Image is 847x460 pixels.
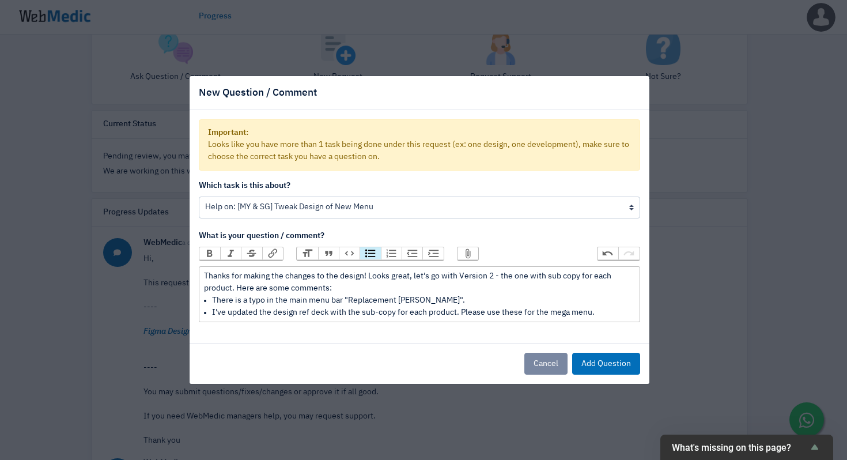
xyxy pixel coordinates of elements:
button: Show survey - What's missing on this page? [672,440,822,454]
div: Looks like you have more than 1 task being done under this request (ex: one design, one developme... [199,119,640,171]
button: Heading [297,247,317,260]
button: Attach Files [457,247,478,260]
button: Strikethrough [241,247,262,260]
strong: What is your question / comment? [199,232,324,240]
button: Bullets [360,247,380,260]
button: Numbers [381,247,402,260]
button: Redo [618,247,639,260]
button: Italic [220,247,241,260]
div: Thanks for making the changes to the design! Looks great, let's go with Version 2 - the one with ... [204,270,634,295]
li: I've updated the design ref deck with the sub-copy for each product. Please use these for the meg... [212,307,634,319]
span: What's missing on this page? [672,442,808,453]
button: Cancel [524,353,568,375]
button: Undo [598,247,618,260]
strong: Important: [208,129,248,137]
strong: Which task is this about? [199,182,290,190]
li: There is a typo in the main menu bar "Replacement [PERSON_NAME]". [212,295,634,307]
button: Code [339,247,360,260]
button: Quote [318,247,339,260]
button: Add Question [572,353,640,375]
button: Increase Level [422,247,443,260]
button: Decrease Level [402,247,422,260]
h5: New Question / Comment [199,85,317,100]
button: Bold [199,247,220,260]
button: Link [262,247,283,260]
